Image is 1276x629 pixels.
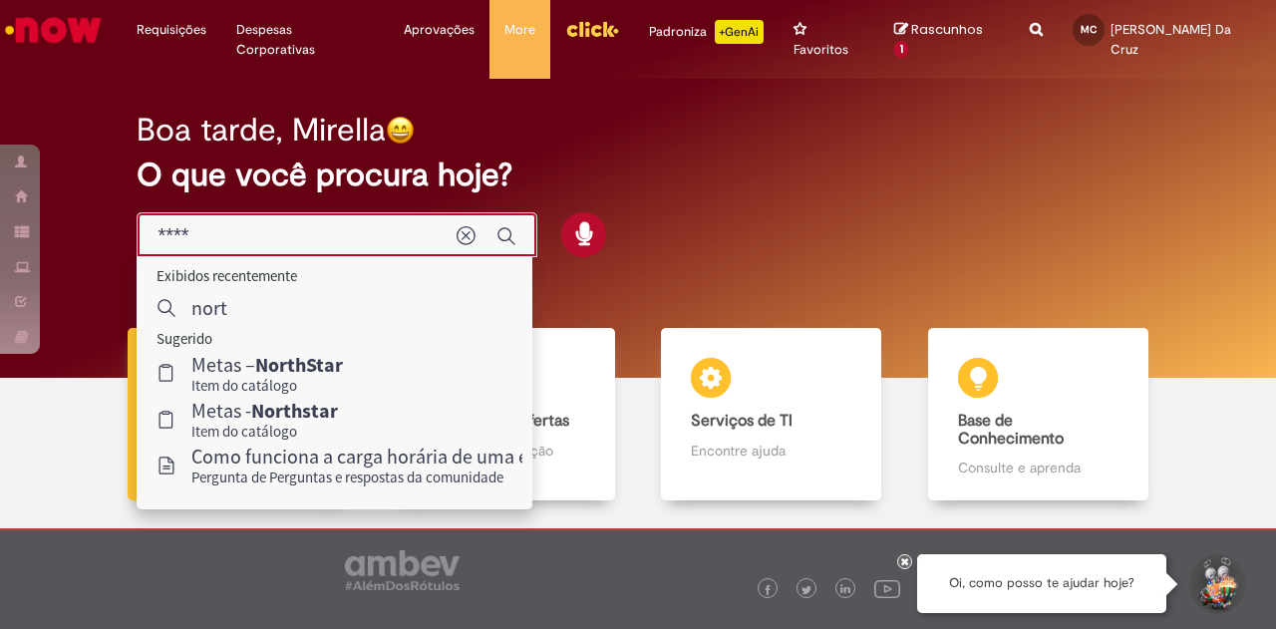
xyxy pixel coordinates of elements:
span: Requisições [137,20,206,40]
span: Aprovações [404,20,475,40]
p: Consulte e aprenda [958,458,1118,477]
img: logo_footer_ambev_rotulo_gray.png [345,550,460,590]
a: Serviços de TI Encontre ajuda [638,328,905,500]
b: Base de Conhecimento [958,411,1064,449]
img: click_logo_yellow_360x200.png [565,14,619,44]
div: Padroniza [649,20,764,44]
p: +GenAi [715,20,764,44]
h2: Boa tarde, Mirella [137,113,386,148]
span: Rascunhos [911,20,983,39]
b: Catálogo de Ofertas [425,411,569,431]
span: Favoritos [794,40,848,60]
img: ServiceNow [2,10,105,50]
b: Serviços de TI [691,411,793,431]
button: Iniciar Conversa de Suporte [1186,554,1246,614]
img: happy-face.png [386,116,415,145]
a: Base de Conhecimento Consulte e aprenda [905,328,1172,500]
a: Tirar dúvidas Tirar dúvidas com Lupi Assist e Gen Ai [105,328,372,500]
span: Despesas Corporativas [236,20,374,60]
img: logo_footer_youtube.png [874,575,900,601]
span: MC [1081,23,1097,36]
p: Encontre ajuda [691,441,851,461]
span: [PERSON_NAME] Da Cruz [1111,21,1231,58]
img: logo_footer_facebook.png [763,585,773,595]
span: 1 [894,41,909,59]
img: logo_footer_twitter.png [801,585,811,595]
img: logo_footer_linkedin.png [840,584,850,596]
a: Rascunhos [894,21,1000,58]
div: Oi, como posso te ajudar hoje? [917,554,1166,613]
span: More [504,20,535,40]
h2: O que você procura hoje? [137,157,1138,192]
